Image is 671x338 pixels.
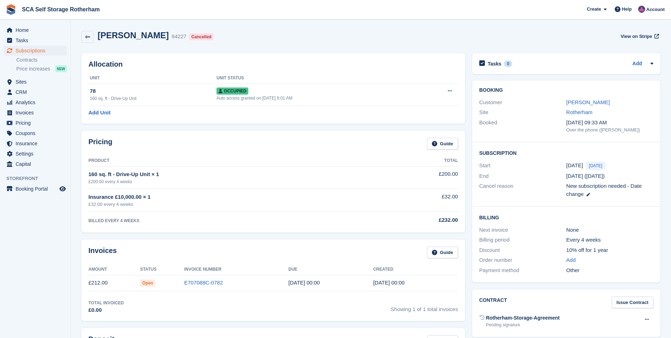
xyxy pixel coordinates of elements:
span: [DATE] [586,162,606,170]
h2: Billing [479,214,653,221]
span: Pricing [16,118,58,128]
th: Due [288,264,373,275]
a: menu [4,108,67,118]
span: Subscriptions [16,46,58,56]
img: Bethany Bloodworth [638,6,645,13]
div: Total Invoiced [88,300,124,306]
div: Start [479,162,566,170]
div: Payment method [479,266,566,275]
div: Order number [479,256,566,264]
div: Other [566,266,653,275]
th: Total [379,155,458,167]
a: menu [4,159,67,169]
div: 160 sq. ft - Drive-Up Unit [90,95,216,102]
span: Settings [16,149,58,159]
a: View on Stripe [618,30,660,42]
a: SCA Self Storage Rotherham [19,4,103,15]
div: £32.00 every 4 weeks [88,201,379,208]
div: [DATE] 09:33 AM [566,119,653,127]
h2: Pricing [88,138,112,150]
div: Customer [479,98,566,107]
a: menu [4,118,67,128]
div: Insurance £10,000.00 × 1 [88,193,379,201]
a: Contracts [16,57,67,63]
span: Showing 1 of 1 total invoices [391,300,458,314]
a: Add [632,60,642,68]
span: Create [587,6,601,13]
td: £32.00 [379,189,458,212]
div: None [566,226,653,234]
span: Capital [16,159,58,169]
span: Account [646,6,665,13]
div: Cancel reason [479,182,566,198]
a: Price increases NEW [16,65,67,73]
h2: Subscription [479,149,653,156]
div: Billing period [479,236,566,244]
th: Product [88,155,379,167]
th: Status [140,264,184,275]
a: menu [4,35,67,45]
h2: Booking [479,88,653,93]
div: Cancelled [189,33,214,40]
div: Rotherham-Storage-Agreement [486,314,560,322]
div: 94227 [172,33,186,41]
div: Discount [479,246,566,254]
h2: Tasks [488,61,502,67]
div: Pending signature [486,322,560,328]
a: [PERSON_NAME] [566,99,610,105]
h2: [PERSON_NAME] [98,30,169,40]
div: 0 [504,61,512,67]
div: Site [479,108,566,117]
div: BILLED EVERY 4 WEEKS [88,218,379,224]
time: 2025-08-10 23:00:00 UTC [566,162,583,170]
th: Created [373,264,458,275]
div: Every 4 weeks [566,236,653,244]
span: Tasks [16,35,58,45]
div: 160 sq. ft - Drive-Up Unit × 1 [88,170,379,179]
a: menu [4,139,67,148]
div: £232.00 [379,216,458,224]
span: Storefront [6,175,70,182]
div: NEW [55,65,67,72]
span: Analytics [16,97,58,107]
span: Price increases [16,66,50,72]
span: Occupied [216,88,248,95]
div: 10% off for 1 year [566,246,653,254]
a: Guide [427,138,458,150]
div: Over the phone ([PERSON_NAME]) [566,126,653,134]
a: Add [566,256,576,264]
th: Amount [88,264,140,275]
span: Invoices [16,108,58,118]
span: Help [622,6,632,13]
a: menu [4,128,67,138]
span: Home [16,25,58,35]
a: menu [4,77,67,87]
time: 2025-08-11 23:00:00 UTC [288,280,320,286]
th: Unit Status [216,73,418,84]
a: menu [4,87,67,97]
a: Guide [427,247,458,258]
time: 2025-08-10 23:00:37 UTC [373,280,405,286]
div: £200.00 every 4 weeks [88,179,379,185]
a: Preview store [58,185,67,193]
span: Open [140,280,155,287]
h2: Allocation [88,60,458,68]
a: menu [4,97,67,107]
td: £212.00 [88,275,140,291]
a: Add Unit [88,109,110,117]
th: Unit [88,73,216,84]
a: Rotherham [566,109,592,115]
img: stora-icon-8386f47178a22dfd0bd8f6a31ec36ba5ce8667c1dd55bd0f319d3a0aa187defe.svg [6,4,16,15]
h2: Contract [479,297,507,308]
div: Auto access granted on [DATE] 6:01 AM [216,95,418,101]
span: View on Stripe [620,33,652,40]
a: menu [4,184,67,194]
a: E707088C-0782 [184,280,223,286]
h2: Invoices [88,247,117,258]
span: Insurance [16,139,58,148]
div: Booked [479,119,566,134]
div: 78 [90,87,216,95]
span: CRM [16,87,58,97]
div: £0.00 [88,306,124,314]
span: Sites [16,77,58,87]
